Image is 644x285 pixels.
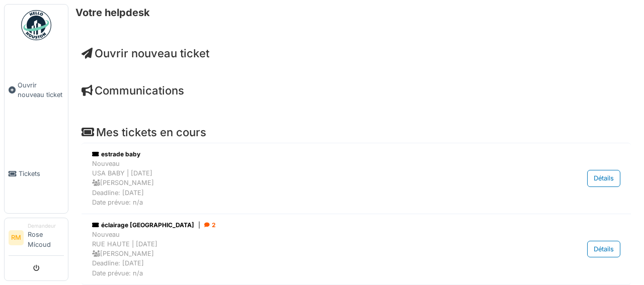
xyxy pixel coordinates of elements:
[9,222,64,256] a: RM DemandeurRose Micoud
[587,241,620,257] div: Détails
[28,222,64,253] li: Rose Micoud
[90,147,623,210] a: estrade baby NouveauUSA BABY | [DATE] [PERSON_NAME]Deadline: [DATE]Date prévue: n/a Détails
[5,134,68,213] a: Tickets
[587,170,620,186] div: Détails
[92,159,529,207] div: Nouveau USA BABY | [DATE] [PERSON_NAME] Deadline: [DATE] Date prévue: n/a
[82,84,631,97] h4: Communications
[92,230,529,278] div: Nouveau RUE HAUTE | [DATE] [PERSON_NAME] Deadline: [DATE] Date prévue: n/a
[5,46,68,134] a: Ouvrir nouveau ticket
[92,150,529,159] div: estrade baby
[204,221,216,230] div: 2
[198,221,200,230] span: |
[9,230,24,245] li: RM
[21,10,51,40] img: Badge_color-CXgf-gQk.svg
[92,221,529,230] div: éclairage [GEOGRAPHIC_DATA]
[28,222,64,230] div: Demandeur
[19,169,64,178] span: Tickets
[75,7,150,19] h6: Votre helpdesk
[90,218,623,280] a: éclairage [GEOGRAPHIC_DATA]| 2 NouveauRUE HAUTE | [DATE] [PERSON_NAME]Deadline: [DATE]Date prévue...
[18,80,64,100] span: Ouvrir nouveau ticket
[82,126,631,139] h4: Mes tickets en cours
[82,47,209,60] a: Ouvrir nouveau ticket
